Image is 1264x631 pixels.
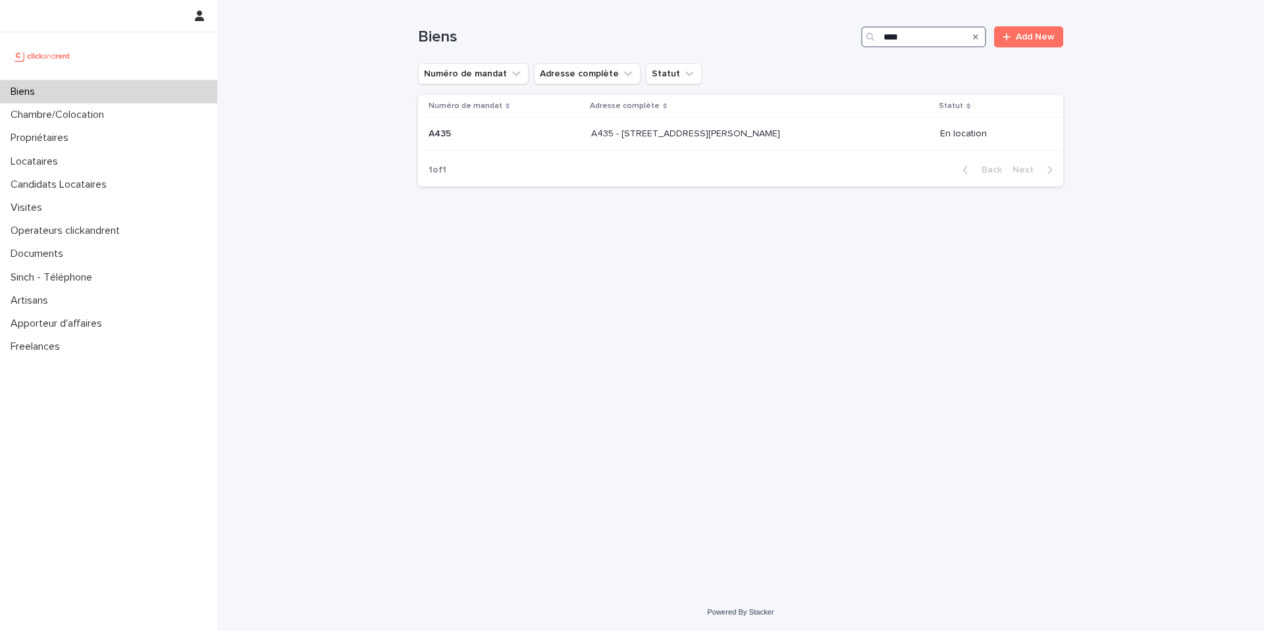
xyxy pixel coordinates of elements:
[994,26,1063,47] a: Add New
[418,63,529,84] button: Numéro de mandat
[940,128,1042,140] p: En location
[5,317,113,330] p: Apporteur d'affaires
[418,28,856,47] h1: Biens
[974,165,1002,175] span: Back
[5,225,130,237] p: Operateurs clickandrent
[534,63,641,84] button: Adresse complète
[5,155,68,168] p: Locataires
[429,126,454,140] p: A435
[418,154,457,186] p: 1 of 1
[590,99,660,113] p: Adresse complète
[1013,165,1041,175] span: Next
[5,178,117,191] p: Candidats Locataires
[952,164,1007,176] button: Back
[5,248,74,260] p: Documents
[591,126,783,140] p: A435 - 96 Avenue Paul Vaillant Couturier, Saint-Denis 93200
[5,202,53,214] p: Visites
[5,132,79,144] p: Propriétaires
[939,99,963,113] p: Statut
[418,118,1063,151] tr: A435A435 A435 - [STREET_ADDRESS][PERSON_NAME]A435 - [STREET_ADDRESS][PERSON_NAME] En location
[1007,164,1063,176] button: Next
[5,109,115,121] p: Chambre/Colocation
[646,63,702,84] button: Statut
[11,43,74,69] img: UCB0brd3T0yccxBKYDjQ
[707,608,774,616] a: Powered By Stacker
[5,341,70,353] p: Freelances
[5,294,59,307] p: Artisans
[1016,32,1055,41] span: Add New
[429,99,502,113] p: Numéro de mandat
[861,26,986,47] input: Search
[5,86,45,98] p: Biens
[5,271,103,284] p: Sinch - Téléphone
